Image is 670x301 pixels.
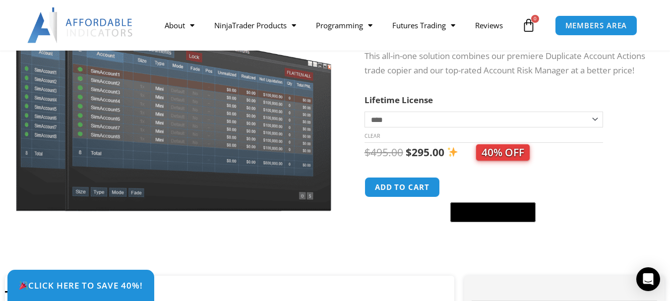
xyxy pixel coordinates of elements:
p: Introducing the Ultimate Account Management Bundle for NinjaTrader! This all-in-one solution comb... [365,35,645,78]
span: 0 [531,15,539,23]
label: Lifetime License [365,94,433,106]
bdi: 295.00 [406,145,444,159]
a: Clear options [365,132,380,139]
button: Buy with GPay [450,202,536,222]
iframe: Secure express checkout frame [448,176,538,199]
div: Open Intercom Messenger [636,267,660,291]
img: ✨ [447,147,458,157]
span: $ [365,145,370,159]
a: Futures Trading [382,14,465,37]
iframe: PayPal Message 1 [365,228,645,237]
bdi: 495.00 [365,145,403,159]
a: MEMBERS AREA [555,15,638,36]
img: 🎉 [19,281,28,290]
a: About [155,14,204,37]
span: MEMBERS AREA [565,22,627,29]
a: NinjaTrader Products [204,14,306,37]
a: 🎉Click Here to save 40%! [7,270,154,301]
a: Programming [306,14,382,37]
span: Click Here to save 40%! [19,281,143,290]
a: Reviews [465,14,513,37]
span: 40% OFF [476,144,530,161]
nav: Menu [155,14,519,37]
span: $ [406,145,412,159]
img: LogoAI | Affordable Indicators – NinjaTrader [27,7,134,43]
button: Add to cart [365,177,440,197]
a: 0 [507,11,550,40]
